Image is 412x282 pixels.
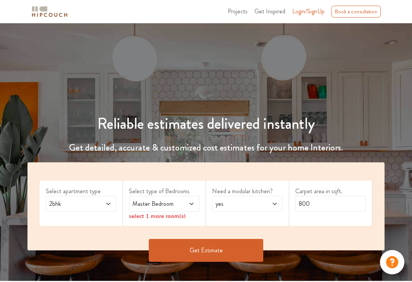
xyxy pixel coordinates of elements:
button: Get Estimate [149,239,263,262]
label: Select type of Bedrooms [129,187,200,196]
h1: Reliable estimates delivered instantly [5,115,407,133]
label: Need a modular kitchen? [212,187,283,196]
span: Get Inspired [254,7,285,16]
span: Projects [228,7,248,16]
label: Select apartment type [46,187,116,196]
h4: Get detailed, accurate & customized cost estimates for your home Interiors. [5,142,407,153]
span: Master Bedroom [131,199,179,208]
input: Enter area sqft [295,196,366,212]
span: logo-horizontal.svg [31,3,69,20]
span: Login/SignUp [292,7,325,16]
div: Book a consultation [332,6,381,18]
span: 2bhk [48,199,95,208]
img: logo-horizontal.svg [31,5,69,18]
label: Carpet area in sqft. [295,187,366,196]
span: yes [214,199,262,208]
div: select 1 more room(s) [129,212,200,220]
